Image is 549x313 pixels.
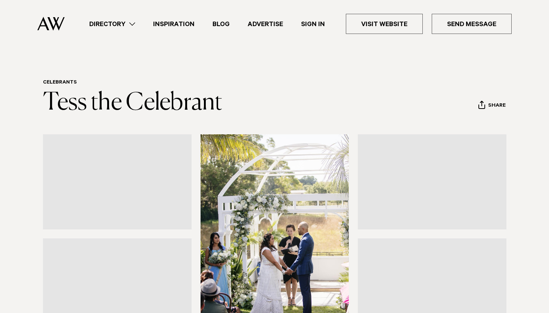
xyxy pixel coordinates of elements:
a: Send Message [432,14,512,34]
a: Sign In [292,19,334,29]
a: Celebrants [43,80,77,86]
a: Blog [204,19,239,29]
span: Share [488,103,506,110]
a: Advertise [239,19,292,29]
a: Directory [80,19,144,29]
button: Share [478,100,506,112]
a: Visit Website [346,14,423,34]
a: Tess the Celebrant [43,91,222,115]
a: Inspiration [144,19,204,29]
img: Auckland Weddings Logo [37,17,65,31]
